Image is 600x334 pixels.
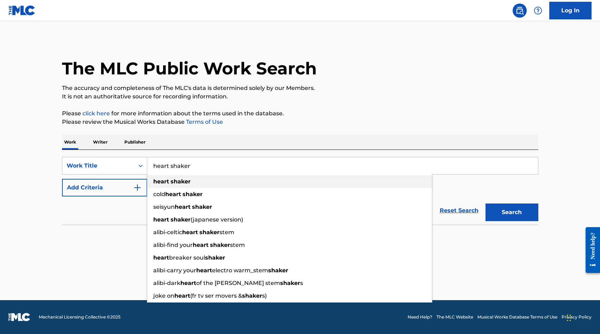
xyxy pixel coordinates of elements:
a: Need Help? [408,314,432,320]
h1: The MLC Public Work Search [62,58,317,79]
span: alibi-celtic [153,229,182,236]
a: Terms of Use [185,119,223,125]
button: Search [485,204,538,221]
p: Publisher [122,135,148,150]
button: Add Criteria [62,179,147,196]
span: joke on [153,292,174,299]
a: Reset Search [436,203,482,218]
iframe: Resource Center [580,221,600,278]
span: stem [230,242,245,248]
span: (japanese version) [191,216,243,223]
span: alibi-find your [153,242,193,248]
div: Help [531,4,545,18]
span: of the [PERSON_NAME] stem [196,280,280,286]
span: electro warm_stem [212,267,268,274]
span: Mechanical Licensing Collective © 2025 [39,314,120,320]
strong: heart [180,280,196,286]
a: Log In [549,2,592,19]
p: Work [62,135,78,150]
strong: shaker [171,178,191,185]
form: Search Form [62,157,538,225]
strong: shaker [268,267,288,274]
a: Privacy Policy [562,314,592,320]
strong: heart [153,216,169,223]
span: s) [262,292,267,299]
a: Public Search [513,4,527,18]
iframe: Chat Widget [565,300,600,334]
strong: shaker [199,229,219,236]
strong: heart [153,178,169,185]
strong: heart [182,229,198,236]
div: Drag [567,307,571,328]
img: 9d2ae6d4665cec9f34b9.svg [133,183,142,192]
span: cold [153,191,165,198]
p: The accuracy and completeness of The MLC's data is determined solely by our Members. [62,84,538,92]
strong: shaker [183,191,203,198]
a: click here [82,110,110,117]
strong: heart [153,254,169,261]
span: s [300,280,303,286]
strong: heart [175,204,191,210]
p: Writer [91,135,110,150]
span: (fr tv ser movers & [190,292,242,299]
a: Musical Works Database Terms of Use [477,314,557,320]
p: Please review the Musical Works Database [62,118,538,126]
p: It is not an authoritative source for recording information. [62,92,538,101]
p: Please for more information about the terms used in the database. [62,109,538,118]
div: Work Title [67,162,130,170]
img: logo [8,313,30,321]
strong: shaker [242,292,262,299]
img: help [534,6,542,15]
span: alibi-dark [153,280,180,286]
strong: heart [193,242,209,248]
span: alibi-carry your [153,267,196,274]
strong: heart [196,267,212,274]
strong: heart [174,292,190,299]
strong: shaker [210,242,230,248]
img: MLC Logo [8,5,36,16]
strong: shaker [205,254,225,261]
span: stem [219,229,234,236]
img: search [515,6,524,15]
strong: heart [165,191,181,198]
span: breaker soul [169,254,205,261]
strong: shaker [280,280,300,286]
strong: shaker [192,204,212,210]
a: The MLC Website [437,314,473,320]
span: seisyun [153,204,175,210]
strong: shaker [171,216,191,223]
